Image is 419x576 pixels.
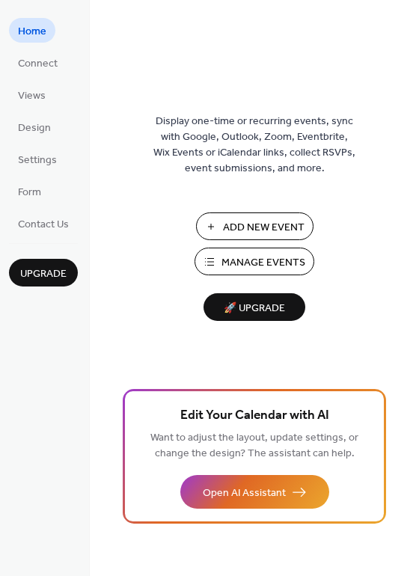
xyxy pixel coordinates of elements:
[18,153,57,168] span: Settings
[212,298,296,319] span: 🚀 Upgrade
[196,212,314,240] button: Add New Event
[18,24,46,40] span: Home
[180,405,329,426] span: Edit Your Calendar with AI
[18,56,58,72] span: Connect
[18,185,41,200] span: Form
[9,82,55,107] a: Views
[18,120,51,136] span: Design
[180,475,329,509] button: Open AI Assistant
[9,259,78,287] button: Upgrade
[9,211,78,236] a: Contact Us
[195,248,314,275] button: Manage Events
[18,88,46,104] span: Views
[9,50,67,75] a: Connect
[18,217,69,233] span: Contact Us
[9,147,66,171] a: Settings
[9,179,50,203] a: Form
[223,220,305,236] span: Add New Event
[221,255,305,271] span: Manage Events
[9,18,55,43] a: Home
[9,114,60,139] a: Design
[204,293,305,321] button: 🚀 Upgrade
[203,485,286,501] span: Open AI Assistant
[20,266,67,282] span: Upgrade
[153,114,355,177] span: Display one-time or recurring events, sync with Google, Outlook, Zoom, Eventbrite, Wix Events or ...
[150,428,358,464] span: Want to adjust the layout, update settings, or change the design? The assistant can help.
